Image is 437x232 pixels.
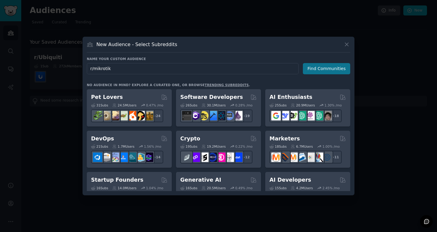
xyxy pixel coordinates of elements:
img: csharp [191,111,200,120]
img: turtle [118,111,128,120]
div: 30.1M Users [202,103,225,107]
h2: DevOps [91,135,114,143]
div: 1.30 % /mo [324,103,342,107]
img: googleads [305,153,315,162]
img: iOSProgramming [208,111,217,120]
div: 2.45 % /mo [323,186,340,190]
img: reactnative [216,111,225,120]
div: + 12 [240,151,252,163]
div: 20.5M Users [202,186,225,190]
img: Docker_DevOps [110,153,119,162]
div: 20.9M Users [291,103,315,107]
img: herpetology [93,111,102,120]
div: 14.0M Users [112,186,136,190]
img: GoogleGeminiAI [271,111,281,120]
div: 0.49 % /mo [235,186,252,190]
div: 1.7M Users [112,144,134,149]
img: OpenAIDev [305,111,315,120]
div: + 14 [151,151,163,163]
img: platformengineering [127,153,136,162]
img: leopardgeckos [110,111,119,120]
img: cockatiel [127,111,136,120]
div: + 18 [329,109,342,122]
h2: Pet Lovers [91,93,123,101]
div: 19.2M Users [202,144,225,149]
img: software [182,111,191,120]
img: bigseo [280,153,289,162]
div: 1.56 % /mo [144,144,161,149]
img: OnlineMarketing [322,153,332,162]
div: 0.22 % /mo [235,144,252,149]
img: AWS_Certified_Experts [101,153,111,162]
img: content_marketing [271,153,281,162]
div: 1.04 % /mo [146,186,163,190]
h3: Name your custom audience [87,57,350,61]
img: MarketingResearch [314,153,323,162]
div: + 24 [151,109,163,122]
div: 25 Sub s [269,103,286,107]
div: 31 Sub s [91,103,108,107]
img: ethfinance [182,153,191,162]
h2: AI Developers [269,176,311,184]
img: DeepSeek [280,111,289,120]
div: 24.5M Users [112,103,136,107]
div: No audience in mind? Explore a curated one, or browse . [87,83,250,87]
img: AItoolsCatalog [288,111,298,120]
img: web3 [208,153,217,162]
h2: Generative AI [180,176,221,184]
div: 16 Sub s [180,186,197,190]
img: ballpython [101,111,111,120]
div: 18 Sub s [269,144,286,149]
img: ArtificalIntelligence [322,111,332,120]
a: trending subreddits [205,83,249,87]
input: Pick a short name, like "Digital Marketers" or "Movie-Goers" [87,63,299,74]
img: dogbreed [144,111,153,120]
img: PlatformEngineers [144,153,153,162]
h2: Marketers [269,135,300,143]
img: defi_ [233,153,242,162]
div: + 19 [240,109,252,122]
div: 19 Sub s [180,144,197,149]
div: 15 Sub s [269,186,286,190]
h2: AI Enthusiasts [269,93,312,101]
img: PetAdvice [135,111,145,120]
div: 21 Sub s [91,144,108,149]
h2: Crypto [180,135,200,143]
div: + 11 [329,151,342,163]
h3: New Audience - Select Subreddits [97,41,177,48]
div: 1.00 % /mo [323,144,340,149]
img: azuredevops [93,153,102,162]
h2: Startup Founders [91,176,143,184]
div: 0.47 % /mo [146,103,163,107]
div: 0.28 % /mo [235,103,252,107]
img: 0xPolygon [191,153,200,162]
img: aws_cdk [135,153,145,162]
div: 26 Sub s [180,103,197,107]
img: ethstaker [199,153,208,162]
h2: Software Developers [180,93,243,101]
div: 6.7M Users [291,144,313,149]
div: 4.2M Users [291,186,313,190]
img: elixir [233,111,242,120]
img: AskMarketing [288,153,298,162]
img: AskComputerScience [225,111,234,120]
div: 16 Sub s [91,186,108,190]
img: chatgpt_promptDesign [297,111,306,120]
img: DevOpsLinks [118,153,128,162]
img: Emailmarketing [297,153,306,162]
img: chatgpt_prompts_ [314,111,323,120]
img: learnjavascript [199,111,208,120]
button: Find Communities [303,63,350,74]
img: CryptoNews [225,153,234,162]
img: defiblockchain [216,153,225,162]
